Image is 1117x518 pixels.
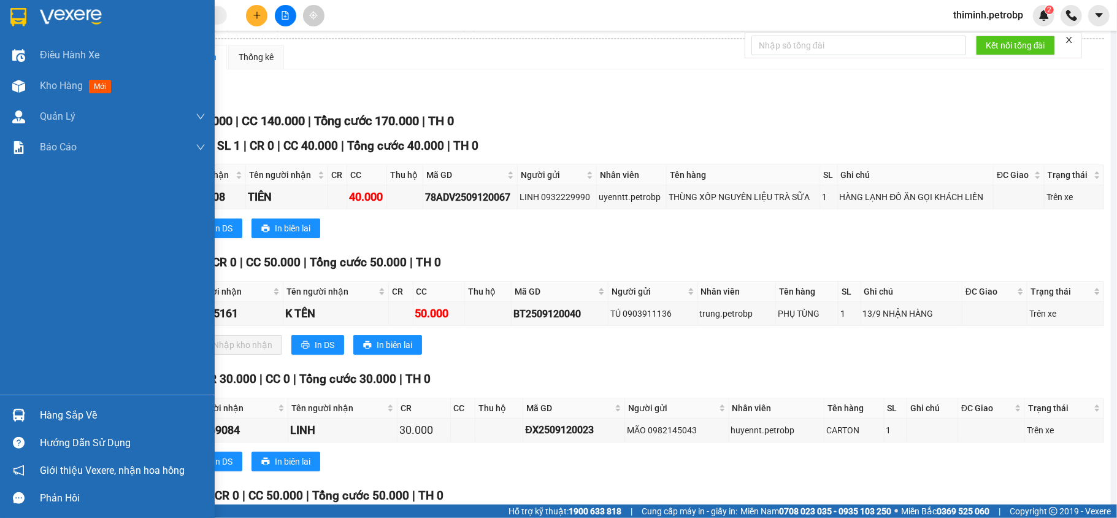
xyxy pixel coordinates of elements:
span: Tổng cước 50.000 [310,255,407,269]
img: warehouse-icon [12,49,25,62]
span: Giới thiệu Vexere, nhận hoa hồng [40,463,185,478]
span: In biên lai [275,222,310,235]
span: Người gửi [521,168,584,182]
span: | [244,139,247,153]
span: | [306,489,309,503]
img: warehouse-icon [12,409,25,422]
div: 1 [886,423,905,437]
button: printerIn biên lai [353,335,422,355]
th: Thu hộ [475,398,523,419]
span: In DS [213,455,232,468]
div: 50.000 [415,305,463,322]
span: | [422,114,425,128]
div: trung.petrobp [700,307,774,320]
div: 40.000 [349,188,385,206]
button: printerIn biên lai [251,218,320,238]
div: ĐX2509120023 [525,422,623,438]
span: Kết nối tổng đài [986,39,1045,52]
span: | [259,372,263,386]
span: message [13,492,25,504]
span: thiminh.petrobp [943,7,1033,23]
span: CR 0 [250,139,274,153]
td: TIÊN [246,185,328,209]
span: SL 1 [217,139,240,153]
span: Tên người nhận [249,168,315,182]
strong: 1900 633 818 [569,506,621,516]
div: Thống kê [239,50,274,64]
td: 78ADV2509120067 [423,185,518,209]
span: printer [301,341,310,350]
span: Mã GD [515,285,596,298]
span: | [399,372,402,386]
th: Thu hộ [387,165,423,185]
th: Tên hàng [824,398,885,419]
th: Ghi chú [838,165,994,185]
div: MÃO 0982145043 [627,423,726,437]
span: | [999,504,1000,518]
div: Phản hồi [40,489,205,508]
span: copyright [1049,507,1058,516]
div: Hướng dẫn sử dụng [40,434,205,452]
span: CC 50.000 [246,255,301,269]
span: In biên lai [275,455,310,468]
button: printerIn DS [291,335,344,355]
sup: 2 [1045,6,1054,14]
div: huyennt.petrobp [731,423,822,437]
strong: 0708 023 035 - 0935 103 250 [779,506,891,516]
span: ĐC Giao [961,401,1012,415]
span: | [308,114,311,128]
span: CC 0 [266,372,290,386]
input: Nhập số tổng đài [751,36,966,55]
div: K TÊN [285,305,386,322]
span: CC 40.000 [283,139,338,153]
span: 2 [1047,6,1051,14]
div: LINH [290,422,395,439]
th: Tên hàng [776,282,839,302]
span: Tổng cước 50.000 [312,489,409,503]
span: printer [363,341,372,350]
span: Miền Nam [740,504,891,518]
div: 0984069084 [178,422,286,439]
div: Trên xe [1046,190,1102,204]
span: In biên lai [377,338,412,352]
span: | [447,139,450,153]
button: caret-down [1088,5,1110,26]
span: TH 0 [428,114,454,128]
span: SĐT người nhận [178,285,271,298]
span: | [341,139,344,153]
span: CC 50.000 [248,489,303,503]
span: Trạng thái [1031,285,1091,298]
div: LINH 0932229990 [520,190,594,204]
span: ĐC Giao [965,285,1015,298]
span: In DS [213,222,232,235]
span: | [277,139,280,153]
th: CC [413,282,465,302]
span: CR 30.000 [202,372,256,386]
th: Nhân viên [698,282,777,302]
span: Người gửi [628,401,716,415]
span: notification [13,465,25,476]
div: 78ADV2509120067 [425,190,515,205]
th: CC [451,398,476,419]
span: | [240,255,243,269]
strong: 0369 525 060 [937,506,989,516]
span: | [412,489,415,503]
button: file-add [275,5,296,26]
th: SL [820,165,837,185]
img: logo-vxr [10,8,26,26]
th: SL [839,282,861,302]
span: Quản Lý [40,109,75,124]
span: file-add [281,11,290,20]
span: TH 0 [418,489,443,503]
span: mới [89,80,111,93]
span: TH 0 [453,139,478,153]
button: downloadNhập kho nhận [190,335,282,355]
th: CC [347,165,387,185]
img: warehouse-icon [12,110,25,123]
div: TIÊN [248,188,326,206]
span: Kho hàng [40,80,83,91]
th: Nhân viên [729,398,824,419]
th: Ghi chú [907,398,958,419]
div: HÀNG LẠNH ĐỒ ĂN GỌI KHÁCH LIỀN [840,190,992,204]
th: Ghi chú [861,282,963,302]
